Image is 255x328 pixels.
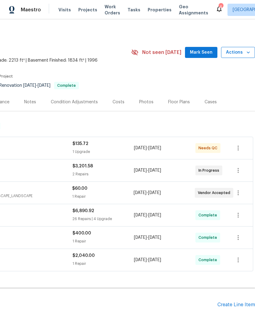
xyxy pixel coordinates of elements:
[168,99,190,105] div: Floor Plans
[134,167,161,174] span: -
[198,212,220,218] span: Complete
[148,191,161,195] span: [DATE]
[23,83,36,88] span: [DATE]
[23,83,50,88] span: -
[142,49,181,55] span: Not seen [DATE]
[134,258,147,262] span: [DATE]
[72,254,95,258] span: $2,040.00
[113,99,124,105] div: Costs
[198,167,222,174] span: In Progress
[72,231,91,235] span: $400.00
[226,49,250,56] span: Actions
[205,99,217,105] div: Cases
[127,8,140,12] span: Tasks
[105,4,120,16] span: Work Orders
[72,193,133,200] div: 1 Repair
[221,47,255,58] button: Actions
[134,213,147,217] span: [DATE]
[38,83,50,88] span: [DATE]
[72,261,134,267] div: 1 Repair
[72,142,88,146] span: $135.72
[134,235,147,240] span: [DATE]
[148,258,161,262] span: [DATE]
[78,7,97,13] span: Projects
[148,168,161,173] span: [DATE]
[217,302,255,308] div: Create Line Item
[134,191,146,195] span: [DATE]
[198,145,220,151] span: Needs QC
[198,257,220,263] span: Complete
[134,212,161,218] span: -
[134,145,161,151] span: -
[190,49,212,56] span: Mark Seen
[148,146,161,150] span: [DATE]
[148,235,161,240] span: [DATE]
[134,257,161,263] span: -
[134,235,161,241] span: -
[72,216,134,222] div: 26 Repairs | 4 Upgrade
[72,171,134,177] div: 2 Repairs
[219,4,223,10] div: 4
[148,213,161,217] span: [DATE]
[148,7,172,13] span: Properties
[72,186,87,191] span: $60.00
[72,164,93,168] span: $3,201.58
[21,7,41,13] span: Maestro
[134,168,147,173] span: [DATE]
[24,99,36,105] div: Notes
[134,190,161,196] span: -
[185,47,217,58] button: Mark Seen
[72,209,94,213] span: $6,890.92
[198,190,233,196] span: Vendor Accepted
[179,4,208,16] span: Geo Assignments
[72,149,134,155] div: 1 Upgrade
[72,238,134,244] div: 1 Repair
[139,99,153,105] div: Photos
[134,146,147,150] span: [DATE]
[198,235,220,241] span: Complete
[55,84,78,87] span: Complete
[58,7,71,13] span: Visits
[51,99,98,105] div: Condition Adjustments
